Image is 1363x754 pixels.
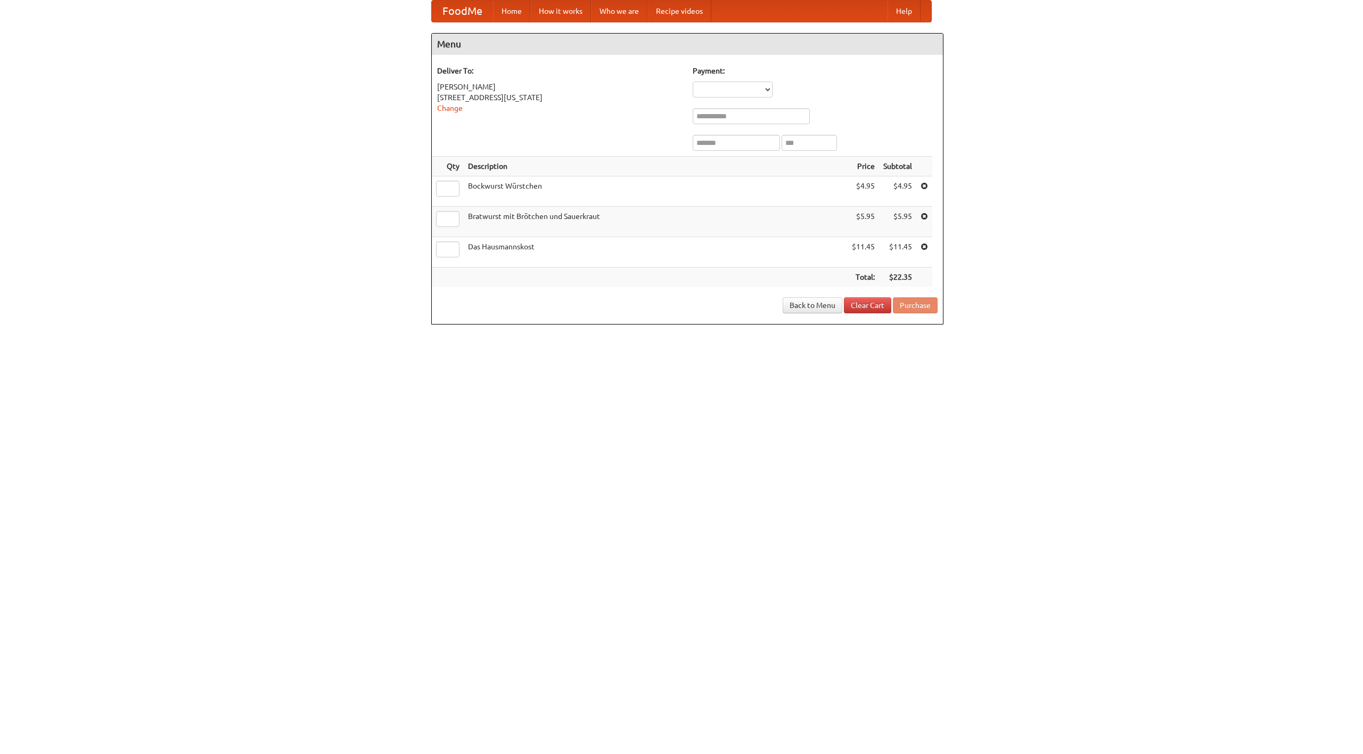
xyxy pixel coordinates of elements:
[464,207,848,237] td: Bratwurst mit Brötchen und Sauerkraut
[591,1,647,22] a: Who we are
[879,157,916,176] th: Subtotal
[888,1,921,22] a: Help
[848,157,879,176] th: Price
[848,237,879,267] td: $11.45
[879,176,916,207] td: $4.95
[879,207,916,237] td: $5.95
[437,66,682,76] h5: Deliver To:
[530,1,591,22] a: How it works
[432,34,943,55] h4: Menu
[432,1,493,22] a: FoodMe
[432,157,464,176] th: Qty
[437,92,682,103] div: [STREET_ADDRESS][US_STATE]
[437,104,463,112] a: Change
[464,237,848,267] td: Das Hausmannskost
[844,297,891,313] a: Clear Cart
[783,297,842,313] a: Back to Menu
[879,267,916,287] th: $22.35
[848,267,879,287] th: Total:
[437,82,682,92] div: [PERSON_NAME]
[879,237,916,267] td: $11.45
[464,176,848,207] td: Bockwurst Würstchen
[893,297,938,313] button: Purchase
[464,157,848,176] th: Description
[848,207,879,237] td: $5.95
[848,176,879,207] td: $4.95
[693,66,938,76] h5: Payment:
[493,1,530,22] a: Home
[647,1,711,22] a: Recipe videos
